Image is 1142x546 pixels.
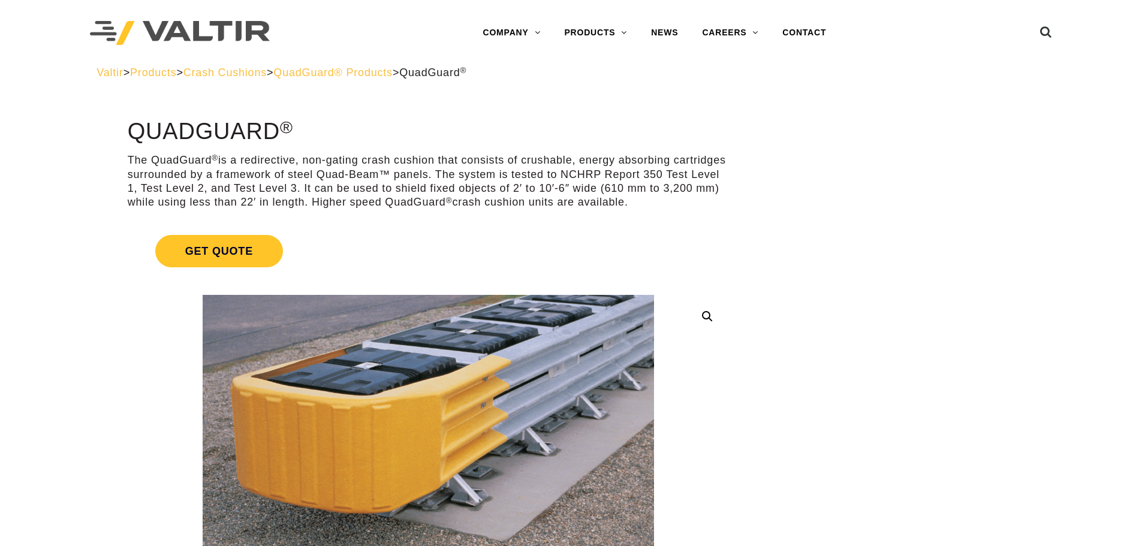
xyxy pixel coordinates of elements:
h1: QuadGuard [128,119,729,144]
div: > > > > [97,66,1045,80]
a: Get Quote [128,221,729,282]
a: Valtir [97,67,123,79]
sup: ® [460,66,467,75]
sup: ® [280,117,293,137]
sup: ® [446,196,453,205]
span: QuadGuard [399,67,466,79]
a: COMPANY [471,21,552,45]
a: QuadGuard® Products [273,67,393,79]
a: CAREERS [690,21,770,45]
p: The QuadGuard is a redirective, non-gating crash cushion that consists of crushable, energy absor... [128,153,729,210]
a: PRODUCTS [552,21,639,45]
a: Products [130,67,176,79]
a: CONTACT [770,21,838,45]
a: NEWS [639,21,690,45]
sup: ® [212,153,218,162]
span: Get Quote [155,235,283,267]
a: Crash Cushions [183,67,267,79]
img: Valtir [90,21,270,46]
